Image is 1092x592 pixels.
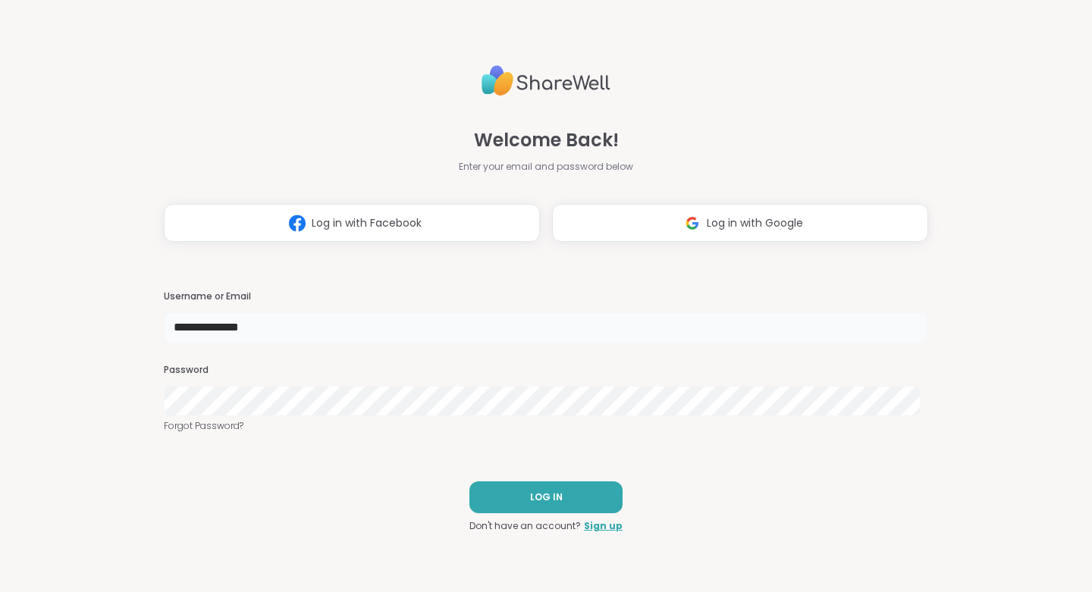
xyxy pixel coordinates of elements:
[552,204,928,242] button: Log in with Google
[312,215,422,231] span: Log in with Facebook
[678,209,707,237] img: ShareWell Logomark
[474,127,619,154] span: Welcome Back!
[164,204,540,242] button: Log in with Facebook
[530,490,563,504] span: LOG IN
[164,419,928,433] a: Forgot Password?
[459,160,633,174] span: Enter your email and password below
[164,364,928,377] h3: Password
[283,209,312,237] img: ShareWell Logomark
[707,215,803,231] span: Log in with Google
[469,519,581,533] span: Don't have an account?
[584,519,623,533] a: Sign up
[469,481,623,513] button: LOG IN
[482,59,610,102] img: ShareWell Logo
[164,290,928,303] h3: Username or Email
